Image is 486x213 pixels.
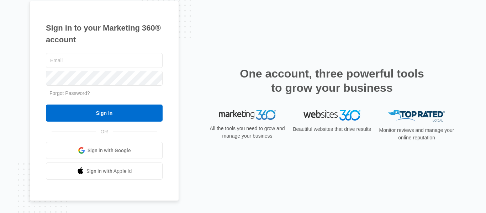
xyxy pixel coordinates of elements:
h1: Sign in to your Marketing 360® account [46,22,163,46]
p: Beautiful websites that drive results [292,126,372,133]
img: Websites 360 [303,110,360,120]
img: Marketing 360 [219,110,276,120]
h2: One account, three powerful tools to grow your business [238,66,426,95]
span: Sign in with Google [88,147,131,154]
input: Email [46,53,163,68]
a: Sign in with Google [46,142,163,159]
span: OR [96,128,113,135]
input: Sign In [46,105,163,122]
a: Forgot Password? [49,90,90,96]
a: Sign in with Apple Id [46,163,163,180]
p: All the tools you need to grow and manage your business [207,125,287,140]
p: Monitor reviews and manage your online reputation [377,127,456,142]
img: Top Rated Local [388,110,445,122]
span: Sign in with Apple Id [86,167,132,175]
